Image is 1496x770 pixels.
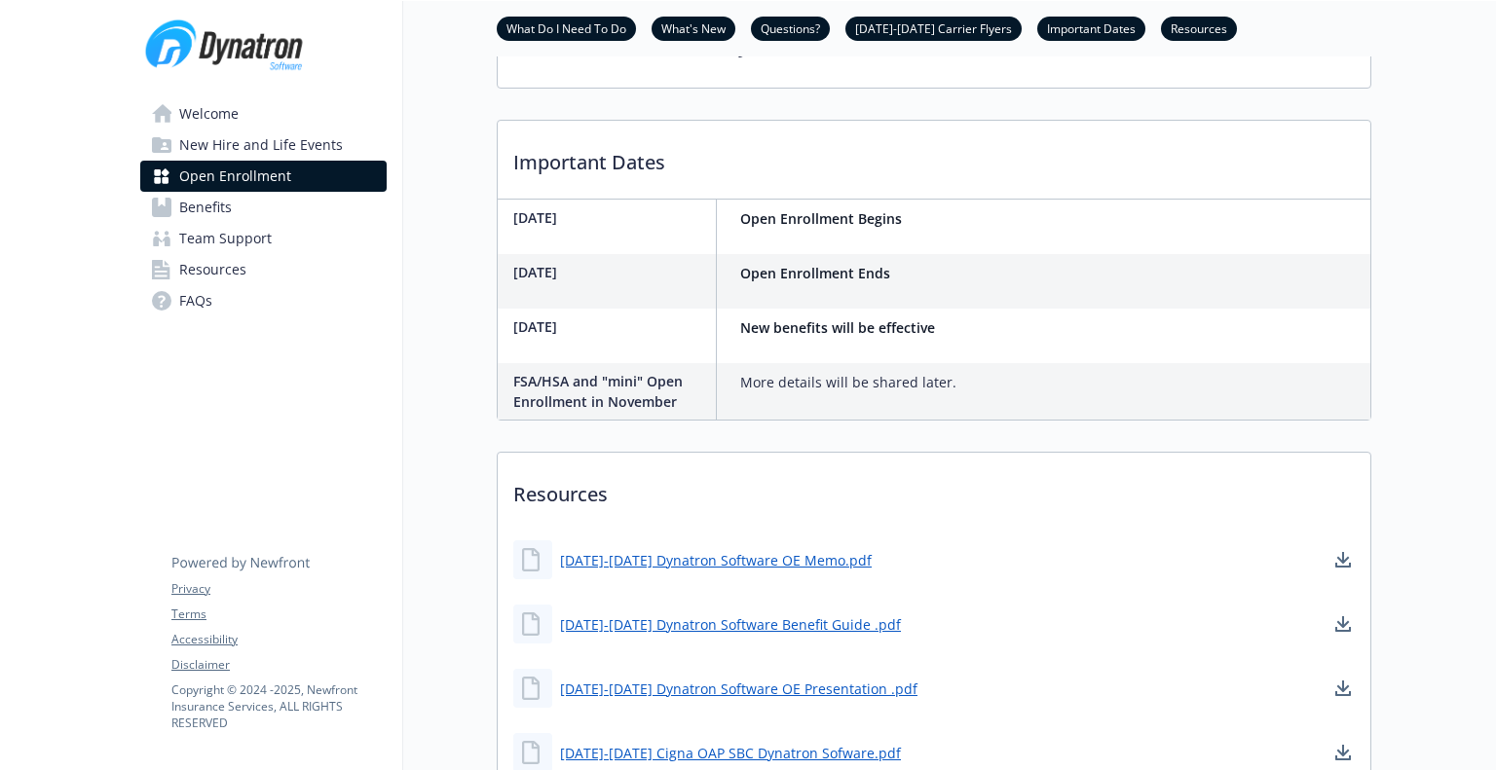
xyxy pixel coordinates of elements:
[497,18,636,37] a: What Do I Need To Do
[751,18,830,37] a: Questions?
[740,371,956,394] p: More details will be shared later.
[513,207,708,228] p: [DATE]
[1331,741,1355,764] a: download document
[179,98,239,129] span: Welcome
[740,264,890,282] strong: Open Enrollment Ends
[740,318,935,337] strong: New benefits will be effective
[498,453,1370,525] p: Resources
[171,681,386,731] p: Copyright © 2024 - 2025 , Newfront Insurance Services, ALL RIGHTS RESERVED
[652,18,735,37] a: What's New
[179,285,212,316] span: FAQs
[1037,18,1145,37] a: Important Dates
[740,209,902,228] strong: Open Enrollment Begins
[171,580,386,598] a: Privacy
[513,262,708,282] p: [DATE]
[140,254,387,285] a: Resources
[171,631,386,648] a: Accessibility
[560,614,901,635] a: [DATE]-[DATE] Dynatron Software Benefit Guide .pdf
[560,743,901,763] a: [DATE]-[DATE] Cigna OAP SBC Dynatron Sofware.pdf
[498,121,1370,193] p: Important Dates
[179,161,291,192] span: Open Enrollment
[513,316,708,337] p: [DATE]
[140,223,387,254] a: Team Support
[1331,677,1355,700] a: download document
[1331,612,1355,636] a: download document
[179,223,272,254] span: Team Support
[171,656,386,674] a: Disclaimer
[513,371,708,412] p: FSA/HSA and "mini" Open Enrollment in November
[179,192,232,223] span: Benefits
[140,129,387,161] a: New Hire and Life Events
[171,605,386,623] a: Terms
[179,254,246,285] span: Resources
[845,18,1022,37] a: [DATE]-[DATE] Carrier Flyers
[560,550,872,570] a: [DATE]-[DATE] Dynatron Software OE Memo.pdf
[140,98,387,129] a: Welcome
[179,129,343,161] span: New Hire and Life Events
[140,161,387,192] a: Open Enrollment
[560,678,917,699] a: [DATE]-[DATE] Dynatron Software OE Presentation .pdf
[1161,18,1237,37] a: Resources
[1331,548,1355,571] a: download document
[140,192,387,223] a: Benefits
[140,285,387,316] a: FAQs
